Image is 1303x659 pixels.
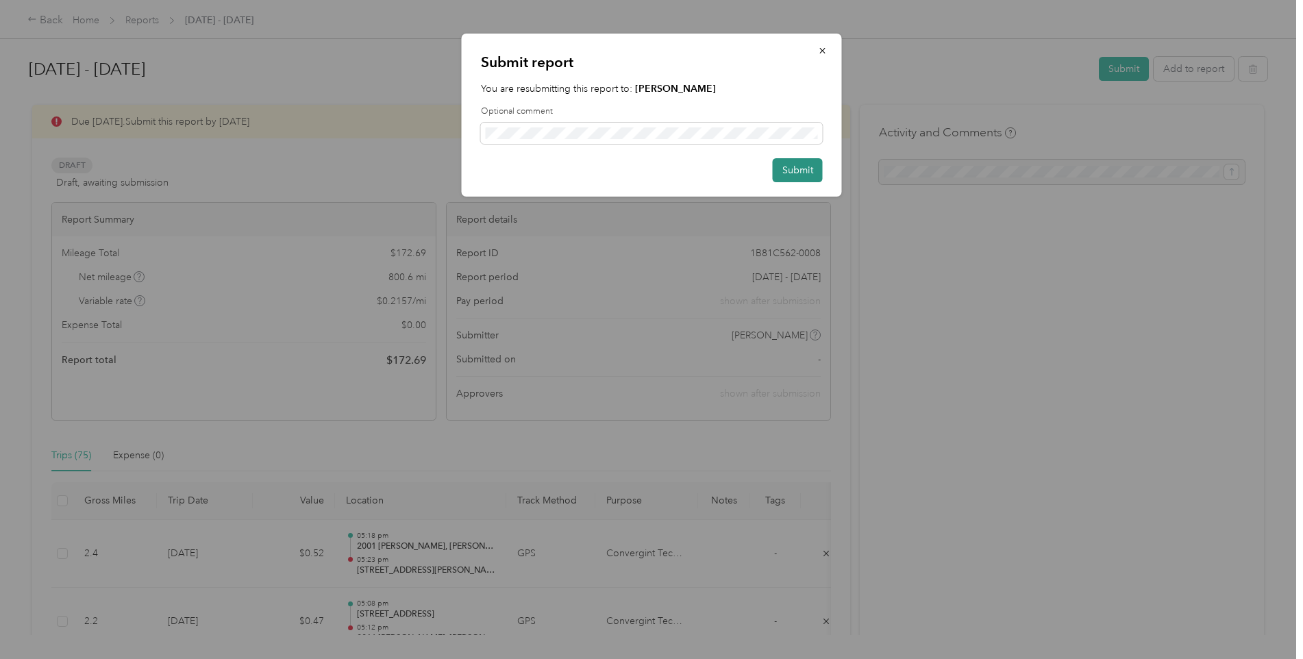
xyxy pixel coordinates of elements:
[481,105,823,118] label: Optional comment
[773,158,823,182] button: Submit
[481,53,823,72] p: Submit report
[1226,582,1303,659] iframe: Everlance-gr Chat Button Frame
[635,83,716,95] strong: [PERSON_NAME]
[481,82,823,96] p: You are resubmitting this report to:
